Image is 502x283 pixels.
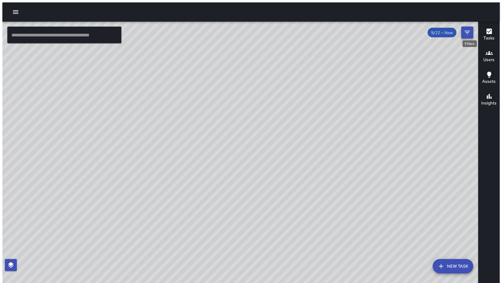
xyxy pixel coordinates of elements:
button: New Task [433,259,473,273]
button: Users [478,46,500,67]
span: 9/22 — Now [427,30,456,35]
button: Filters [461,26,473,39]
h6: Insights [481,100,497,107]
h6: Assets [482,78,496,85]
button: Insights [478,89,500,111]
h6: Tasks [483,35,494,42]
button: Assets [478,67,500,89]
div: Filters [462,40,477,47]
h6: Users [483,57,494,63]
button: Tasks [478,24,500,46]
